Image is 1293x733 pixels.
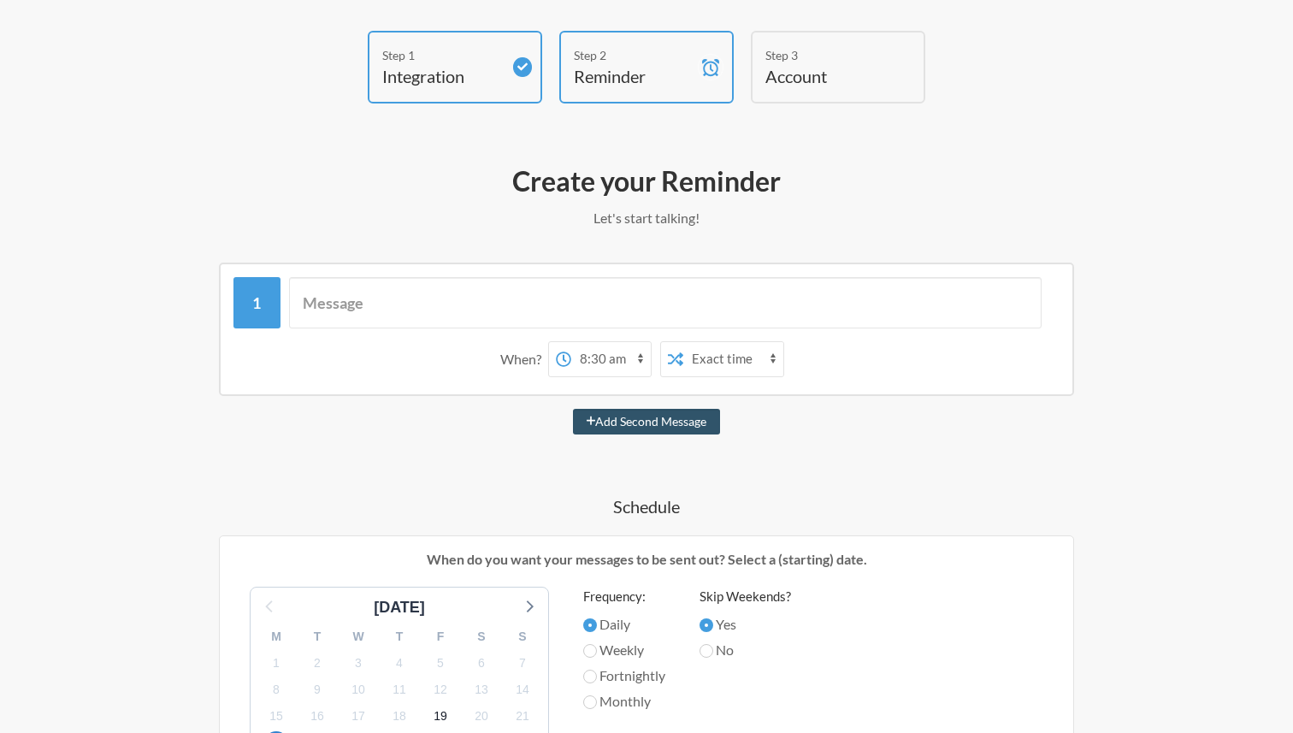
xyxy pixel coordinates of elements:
span: Monday 20 October 2025 [469,705,493,729]
span: Wednesday 8 October 2025 [264,677,288,701]
div: M [256,624,297,650]
h4: Reminder [574,64,694,88]
span: Wednesday 15 October 2025 [264,705,288,729]
span: Tuesday 21 October 2025 [511,705,534,729]
span: Sunday 12 October 2025 [428,677,452,701]
div: W [338,624,379,650]
div: When? [500,341,548,377]
input: Monthly [583,695,597,709]
div: [DATE] [367,596,432,619]
span: Friday 3 October 2025 [346,651,370,675]
label: Yes [700,614,791,635]
span: Saturday 18 October 2025 [387,705,411,729]
input: Fortnightly [583,670,597,683]
span: Wednesday 1 October 2025 [264,651,288,675]
div: Step 3 [765,46,885,64]
label: Weekly [583,640,665,660]
span: Friday 17 October 2025 [346,705,370,729]
div: S [461,624,502,650]
label: Skip Weekends? [700,587,791,606]
span: Sunday 5 October 2025 [428,651,452,675]
span: Thursday 9 October 2025 [305,677,329,701]
div: Step 1 [382,46,502,64]
input: Weekly [583,644,597,658]
div: T [297,624,338,650]
span: Saturday 11 October 2025 [387,677,411,701]
span: Friday 10 October 2025 [346,677,370,701]
span: Thursday 2 October 2025 [305,651,329,675]
h4: Account [765,64,885,88]
div: T [379,624,420,650]
span: Saturday 4 October 2025 [387,651,411,675]
span: Sunday 19 October 2025 [428,705,452,729]
input: Yes [700,618,713,632]
span: Tuesday 7 October 2025 [511,651,534,675]
label: Daily [583,614,665,635]
h4: Integration [382,64,502,88]
div: S [502,624,543,650]
input: No [700,644,713,658]
span: Thursday 16 October 2025 [305,705,329,729]
p: When do you want your messages to be sent out? Select a (starting) date. [233,549,1060,570]
h2: Create your Reminder [151,163,1142,199]
span: Monday 13 October 2025 [469,677,493,701]
label: Frequency: [583,587,665,606]
h4: Schedule [151,494,1142,518]
p: Let's start talking! [151,208,1142,228]
div: Step 2 [574,46,694,64]
button: Add Second Message [573,409,721,434]
span: Monday 6 October 2025 [469,651,493,675]
label: Monthly [583,691,665,712]
div: F [420,624,461,650]
input: Message [289,277,1042,328]
span: Tuesday 14 October 2025 [511,677,534,701]
label: Fortnightly [583,665,665,686]
input: Daily [583,618,597,632]
label: No [700,640,791,660]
